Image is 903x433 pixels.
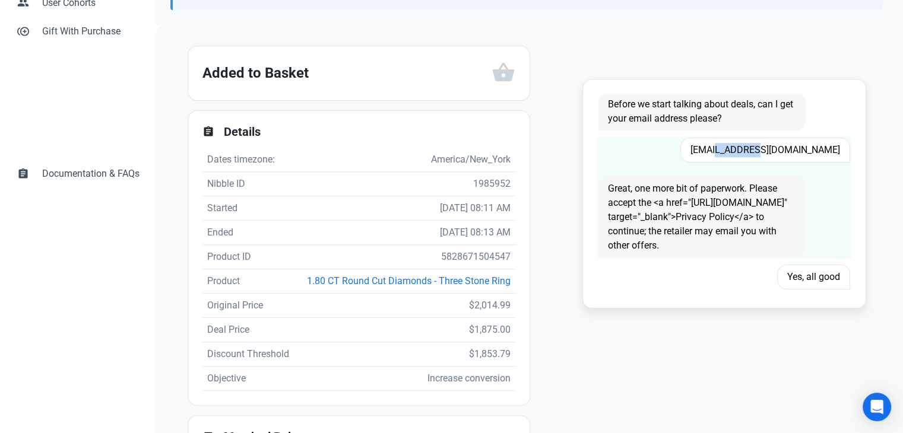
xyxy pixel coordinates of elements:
td: $2,014.99 [296,294,515,318]
td: [DATE] 08:13 AM [296,221,515,245]
td: Product [202,269,296,294]
td: Deal Price [202,318,296,342]
td: Product ID [202,245,296,269]
td: Discount Threshold [202,342,296,367]
h2: Added to Basket [202,61,492,85]
span: Yes, all good [777,265,850,289]
td: Ended [202,221,296,245]
span: Documentation & FAQs [42,167,140,181]
td: Objective [202,367,296,391]
span: shopping_basket [492,61,515,84]
td: Original Price [202,294,296,318]
span: Gift With Purchase [42,24,140,39]
a: control_point_duplicateGift With Purchase [9,17,147,46]
span: assignment [17,167,29,179]
a: 1.80 CT Round Cut Diamonds - Three Stone Ring [307,275,511,286]
span: control_point_duplicate [17,24,29,36]
span: $1,853.79 [469,348,511,359]
td: [DATE] 08:11 AM [296,196,515,221]
td: Nibble ID [202,172,296,196]
span: $1,875.00 [469,324,511,335]
td: America/New_York [296,148,515,172]
div: Open Intercom Messenger [863,393,891,421]
td: Dates timezone: [202,148,296,172]
td: 5828671504547 [296,245,515,269]
td: Increase conversion [296,367,515,391]
span: [EMAIL_ADDRESS][DOMAIN_NAME] [680,138,850,163]
span: Great, one more bit of paperwork. Please accept the <a href="[URL][DOMAIN_NAME]" target="_blank">... [598,177,806,257]
td: Started [202,196,296,221]
h2: Details [224,125,515,139]
span: Before we start talking about deals, can I get your email address please? [598,93,806,130]
td: 1985952 [296,172,515,196]
span: assignment [202,126,214,138]
a: assignmentDocumentation & FAQs [9,160,147,188]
